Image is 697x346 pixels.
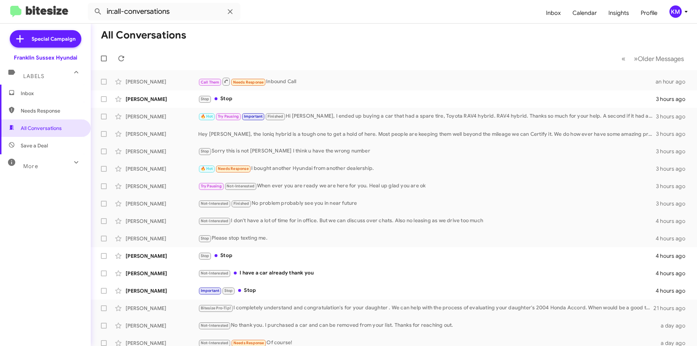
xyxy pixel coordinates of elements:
[669,5,682,18] div: KM
[663,5,689,18] button: KM
[21,125,62,132] span: All Conversations
[656,252,691,260] div: 4 hours ago
[201,323,229,328] span: Not-Interested
[23,73,44,80] span: Labels
[268,114,284,119] span: Finished
[201,114,213,119] span: 🔥 Hot
[126,217,198,225] div: [PERSON_NAME]
[198,304,653,312] div: I completely understand and congratulation's for your daughter . We can help with the process of ...
[198,77,656,86] div: Inbound Call
[198,164,656,173] div: I bought another Hyundai from another dealership.
[567,3,603,24] a: Calendar
[198,252,656,260] div: Stop
[198,199,656,208] div: No problem probably see you in near future
[656,78,691,85] div: an hour ago
[201,166,213,171] span: 🔥 Hot
[201,80,220,85] span: Call Them
[126,252,198,260] div: [PERSON_NAME]
[126,95,198,103] div: [PERSON_NAME]
[656,130,691,138] div: 3 hours ago
[653,305,691,312] div: 21 hours ago
[198,321,656,330] div: No thank you. I purchased a car and can be removed from your list. Thanks for reaching out.
[198,95,656,103] div: Stop
[233,341,264,345] span: Needs Response
[629,51,688,66] button: Next
[198,130,656,138] div: Hey [PERSON_NAME], the Ioniq hybrid is a tough one to get a hold of here. Most people are keeping...
[201,219,229,223] span: Not-Interested
[656,217,691,225] div: 4 hours ago
[88,3,240,20] input: Search
[198,217,656,225] div: I don't have a lot of time for in office. But we can discuss over chats. Also no leasing as we dr...
[126,235,198,242] div: [PERSON_NAME]
[635,3,663,24] a: Profile
[656,287,691,294] div: 4 hours ago
[32,35,76,42] span: Special Campaign
[201,236,209,241] span: Stop
[101,29,186,41] h1: All Conversations
[621,54,625,63] span: «
[540,3,567,24] a: Inbox
[126,165,198,172] div: [PERSON_NAME]
[126,270,198,277] div: [PERSON_NAME]
[656,148,691,155] div: 3 hours ago
[21,142,48,149] span: Save a Deal
[201,184,222,188] span: Try Pausing
[23,163,38,170] span: More
[634,54,638,63] span: »
[126,305,198,312] div: [PERSON_NAME]
[201,288,220,293] span: Important
[126,113,198,120] div: [PERSON_NAME]
[126,287,198,294] div: [PERSON_NAME]
[21,90,82,97] span: Inbox
[656,235,691,242] div: 4 hours ago
[198,182,656,190] div: When ever you are ready we are here for you. Heal up glad you are ok
[201,253,209,258] span: Stop
[201,271,229,276] span: Not-Interested
[617,51,630,66] button: Previous
[201,149,209,154] span: Stop
[126,200,198,207] div: [PERSON_NAME]
[126,78,198,85] div: [PERSON_NAME]
[218,114,239,119] span: Try Pausing
[126,183,198,190] div: [PERSON_NAME]
[201,306,231,310] span: Bitesize Pro-Tip!
[617,51,688,66] nav: Page navigation example
[656,95,691,103] div: 3 hours ago
[656,165,691,172] div: 3 hours ago
[198,147,656,155] div: Sorry this is not [PERSON_NAME] I think u have the wrong number
[656,270,691,277] div: 4 hours ago
[218,166,249,171] span: Needs Response
[198,112,656,121] div: Hi [PERSON_NAME], I ended up buying a car that had a spare tire, Toyota RAV4 hybrid. RAV4 hybrid....
[233,201,249,206] span: Finished
[603,3,635,24] a: Insights
[126,130,198,138] div: [PERSON_NAME]
[126,148,198,155] div: [PERSON_NAME]
[14,54,77,61] div: Franklin Sussex Hyundai
[201,201,229,206] span: Not-Interested
[198,269,656,277] div: I have a car already thank you
[656,322,691,329] div: a day ago
[638,55,684,63] span: Older Messages
[656,183,691,190] div: 3 hours ago
[224,288,233,293] span: Stop
[201,341,229,345] span: Not-Interested
[126,322,198,329] div: [PERSON_NAME]
[198,286,656,295] div: Stop
[233,80,264,85] span: Needs Response
[227,184,254,188] span: Not-Interested
[244,114,263,119] span: Important
[656,113,691,120] div: 3 hours ago
[656,200,691,207] div: 3 hours ago
[10,30,81,48] a: Special Campaign
[201,97,209,101] span: Stop
[21,107,82,114] span: Needs Response
[198,234,656,243] div: Please stop texting me.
